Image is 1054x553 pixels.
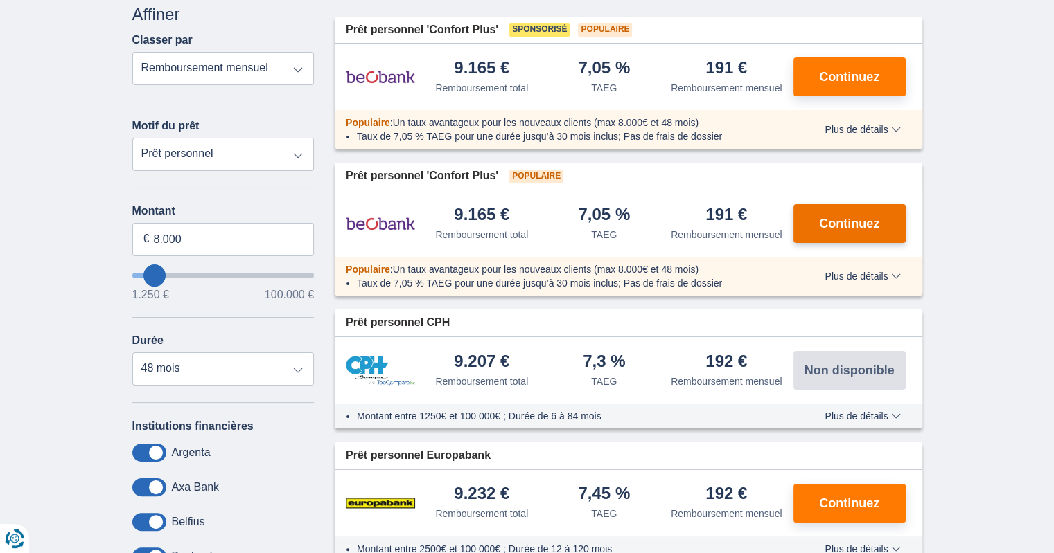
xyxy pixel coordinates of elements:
[591,228,617,242] div: TAEG
[671,81,782,95] div: Remboursement mensuel
[814,124,911,135] button: Plus de détails
[132,273,315,278] input: wantToBorrow
[805,364,895,377] span: Non disponible
[454,206,509,225] div: 9.165 €
[671,507,782,520] div: Remboursement mensuel
[132,3,315,26] div: Affiner
[172,446,211,459] label: Argenta
[346,448,491,464] span: Prêt personnel Europabank
[393,264,699,275] span: Un taux avantageux pour les nouveaux clients (max 8.000€ et 48 mois)
[172,481,219,493] label: Axa Bank
[132,420,254,433] label: Institutions financières
[346,486,415,520] img: pret personnel Europabank
[357,276,784,290] li: Taux de 7,05 % TAEG pour une durée jusqu’à 30 mois inclus; Pas de frais de dossier
[705,353,747,372] div: 192 €
[132,120,200,132] label: Motif du prêt
[346,315,450,331] span: Prêt personnel CPH
[578,485,630,504] div: 7,45 %
[705,485,747,504] div: 192 €
[454,485,509,504] div: 9.232 €
[357,409,784,423] li: Montant entre 1250€ et 100 000€ ; Durée de 6 à 84 mois
[335,262,796,276] div: :
[819,71,879,83] span: Continuez
[132,334,164,347] label: Durée
[819,217,879,230] span: Continuez
[814,271,911,282] button: Plus de détails
[346,206,415,241] img: pret personnel Beobank
[591,374,617,388] div: TAEG
[825,125,900,134] span: Plus de détails
[578,60,630,78] div: 7,05 %
[509,23,570,37] span: Sponsorisé
[435,507,528,520] div: Remboursement total
[591,81,617,95] div: TAEG
[793,484,906,523] button: Continuez
[143,231,150,247] span: €
[454,60,509,78] div: 9.165 €
[346,60,415,94] img: pret personnel Beobank
[346,168,498,184] span: Prêt personnel 'Confort Plus'
[578,206,630,225] div: 7,05 %
[578,23,632,37] span: Populaire
[393,117,699,128] span: Un taux avantageux pour les nouveaux clients (max 8.000€ et 48 mois)
[591,507,617,520] div: TAEG
[346,356,415,386] img: pret personnel CPH Banque
[825,411,900,421] span: Plus de détails
[825,271,900,281] span: Plus de détails
[346,117,390,128] span: Populaire
[265,289,314,300] span: 100.000 €
[346,22,498,38] span: Prêt personnel 'Confort Plus'
[705,60,747,78] div: 191 €
[346,264,390,275] span: Populaire
[454,353,509,372] div: 9.207 €
[435,374,528,388] div: Remboursement total
[172,516,205,528] label: Belfius
[132,289,169,300] span: 1.250 €
[819,497,879,509] span: Continuez
[814,410,911,421] button: Plus de détails
[435,228,528,242] div: Remboursement total
[509,170,563,183] span: Populaire
[671,374,782,388] div: Remboursement mensuel
[671,228,782,242] div: Remboursement mensuel
[705,206,747,225] div: 191 €
[435,81,528,95] div: Remboursement total
[793,57,906,96] button: Continuez
[335,116,796,129] div: :
[793,351,906,390] button: Non disponible
[357,129,784,143] li: Taux de 7,05 % TAEG pour une durée jusqu’à 30 mois inclus; Pas de frais de dossier
[132,205,315,217] label: Montant
[793,204,906,243] button: Continuez
[583,353,625,372] div: 7,3 %
[132,34,193,46] label: Classer par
